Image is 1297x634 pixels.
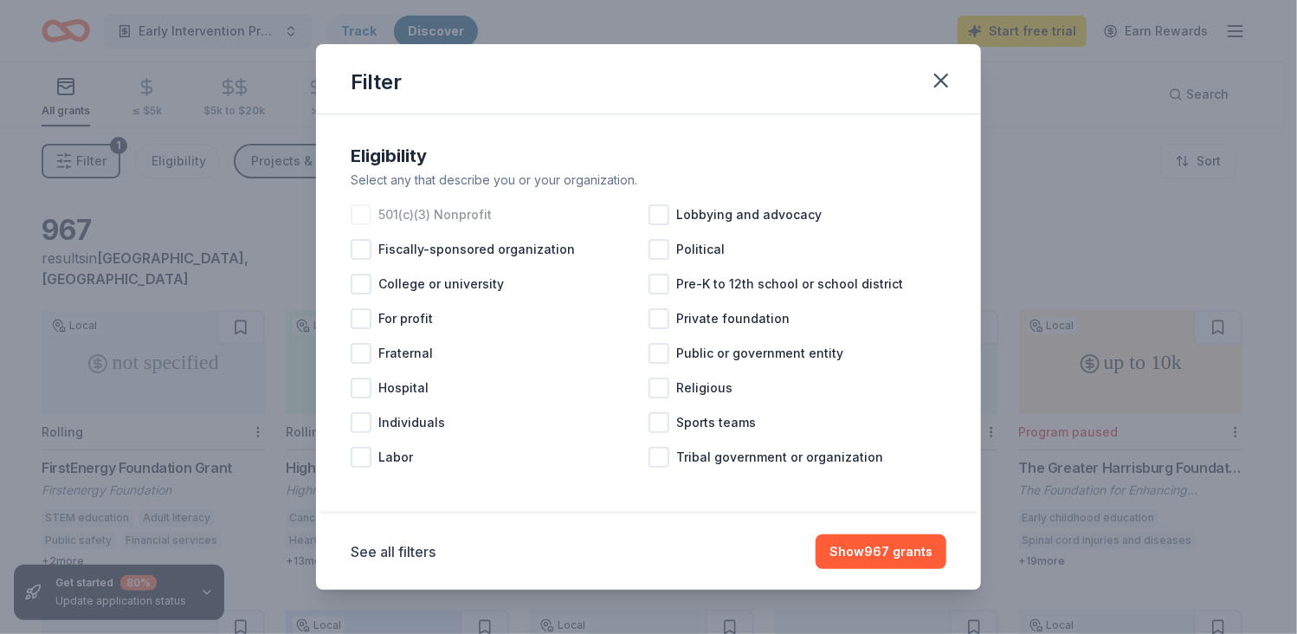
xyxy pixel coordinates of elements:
[676,204,822,225] span: Lobbying and advocacy
[351,142,946,170] div: Eligibility
[378,412,445,433] span: Individuals
[378,308,433,329] span: For profit
[378,447,413,468] span: Labor
[676,378,732,398] span: Religious
[351,541,436,562] button: See all filters
[816,534,946,569] button: Show967 grants
[676,412,756,433] span: Sports teams
[351,170,946,191] div: Select any that describe you or your organization.
[378,239,575,260] span: Fiscally-sponsored organization
[676,308,790,329] span: Private foundation
[676,343,843,364] span: Public or government entity
[676,447,883,468] span: Tribal government or organization
[378,378,429,398] span: Hospital
[676,239,725,260] span: Political
[378,343,433,364] span: Fraternal
[676,274,903,294] span: Pre-K to 12th school or school district
[378,204,492,225] span: 501(c)(3) Nonprofit
[351,68,402,96] div: Filter
[378,274,504,294] span: College or university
